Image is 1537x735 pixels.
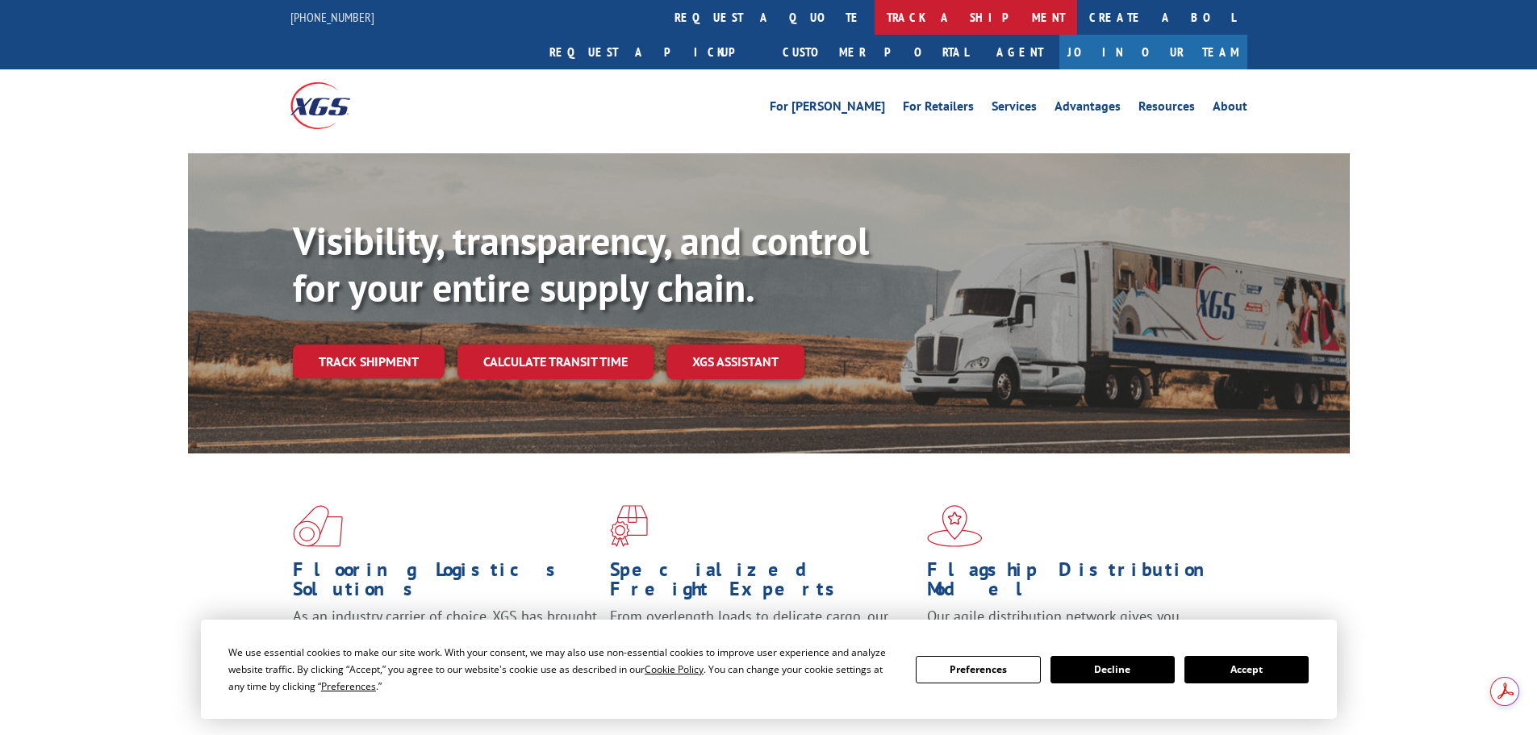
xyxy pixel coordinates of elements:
p: From overlength loads to delicate cargo, our experienced staff knows the best way to move your fr... [610,607,915,679]
a: For Retailers [903,100,974,118]
a: XGS ASSISTANT [666,345,804,379]
a: Calculate transit time [457,345,654,379]
a: Join Our Team [1059,35,1247,69]
a: Resources [1138,100,1195,118]
a: For [PERSON_NAME] [770,100,885,118]
a: Request a pickup [537,35,771,69]
a: Advantages [1055,100,1121,118]
div: Cookie Consent Prompt [201,620,1337,719]
a: Agent [980,35,1059,69]
span: Preferences [321,679,376,693]
a: Track shipment [293,345,445,378]
a: About [1213,100,1247,118]
button: Accept [1184,656,1309,683]
a: Customer Portal [771,35,980,69]
a: [PHONE_NUMBER] [290,9,374,25]
button: Decline [1050,656,1175,683]
span: Cookie Policy [645,662,704,676]
h1: Specialized Freight Experts [610,560,915,607]
h1: Flooring Logistics Solutions [293,560,598,607]
img: xgs-icon-total-supply-chain-intelligence-red [293,505,343,547]
div: We use essential cookies to make our site work. With your consent, we may also use non-essential ... [228,644,896,695]
b: Visibility, transparency, and control for your entire supply chain. [293,215,869,312]
span: Our agile distribution network gives you nationwide inventory management on demand. [927,607,1224,645]
button: Preferences [916,656,1040,683]
h1: Flagship Distribution Model [927,560,1232,607]
img: xgs-icon-focused-on-flooring-red [610,505,648,547]
a: Services [992,100,1037,118]
img: xgs-icon-flagship-distribution-model-red [927,505,983,547]
span: As an industry carrier of choice, XGS has brought innovation and dedication to flooring logistics... [293,607,597,664]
